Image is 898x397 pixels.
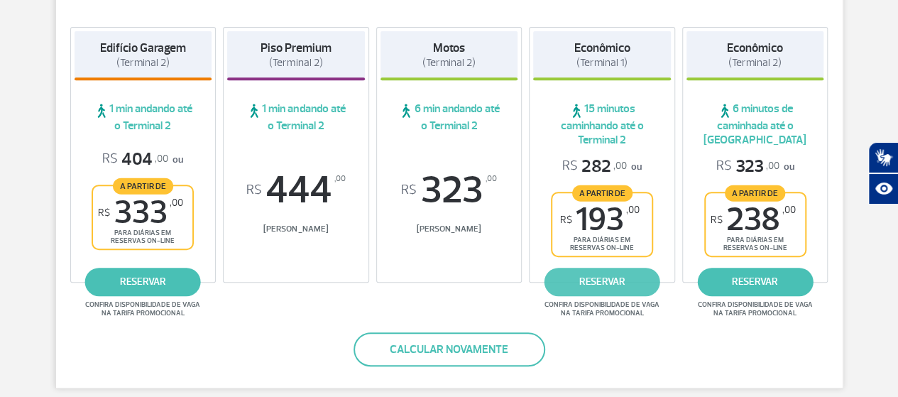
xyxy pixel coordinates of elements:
sup: ,00 [782,204,796,216]
span: 1 min andando até o Terminal 2 [75,102,212,133]
span: (Terminal 2) [728,56,782,70]
sup: ,00 [626,204,640,216]
div: Plugin de acessibilidade da Hand Talk. [868,142,898,205]
span: 15 minutos caminhando até o Terminal 2 [533,102,671,147]
span: 323 [380,171,518,210]
span: (Terminal 2) [269,56,322,70]
button: Abrir tradutor de língua de sinais. [868,142,898,173]
span: A partir de [572,185,633,201]
span: (Terminal 1) [576,56,628,70]
a: reservar [85,268,201,296]
span: 193 [560,204,640,236]
strong: Econômico [574,40,630,55]
span: (Terminal 2) [422,56,476,70]
a: reservar [544,268,660,296]
span: 238 [711,204,796,236]
span: [PERSON_NAME] [227,224,365,234]
a: reservar [697,268,813,296]
span: [PERSON_NAME] [380,224,518,234]
strong: Edifício Garagem [100,40,186,55]
strong: Econômico [727,40,783,55]
span: 444 [227,171,365,210]
span: 323 [716,156,779,178]
span: Confira disponibilidade de vaga na tarifa promocional [83,300,202,317]
p: ou [716,156,794,178]
strong: Motos [433,40,465,55]
sup: R$ [560,214,572,226]
p: ou [102,148,183,170]
span: 282 [562,156,627,178]
button: Calcular novamente [354,332,545,366]
span: (Terminal 2) [116,56,170,70]
span: 1 min andando até o Terminal 2 [227,102,365,133]
p: ou [562,156,642,178]
sup: R$ [98,207,110,219]
sup: R$ [711,214,723,226]
span: A partir de [113,178,173,194]
span: A partir de [725,185,785,201]
button: Abrir recursos assistivos. [868,173,898,205]
span: 404 [102,148,168,170]
strong: Piso Premium [261,40,331,55]
span: para diárias em reservas on-line [564,236,640,252]
span: 333 [98,197,183,229]
span: 6 minutos de caminhada até o [GEOGRAPHIC_DATA] [686,102,824,147]
span: para diárias em reservas on-line [105,229,180,245]
span: Confira disponibilidade de vaga na tarifa promocional [696,300,815,317]
span: para diárias em reservas on-line [718,236,793,252]
span: Confira disponibilidade de vaga na tarifa promocional [542,300,662,317]
sup: ,00 [486,171,497,187]
sup: ,00 [170,197,183,209]
span: 6 min andando até o Terminal 2 [380,102,518,133]
sup: R$ [246,183,262,198]
sup: ,00 [334,171,346,187]
sup: R$ [401,183,417,198]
